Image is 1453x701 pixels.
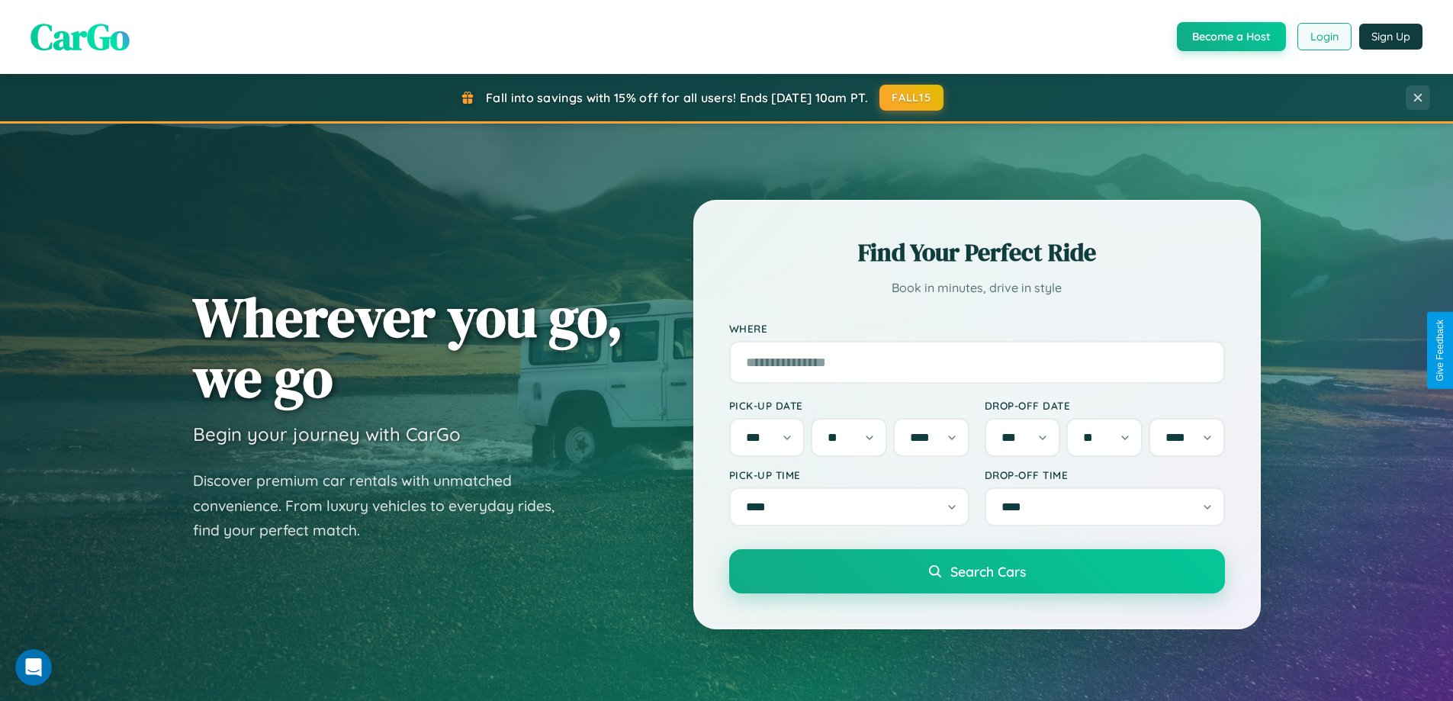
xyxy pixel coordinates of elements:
label: Where [729,322,1225,335]
h1: Wherever you go, we go [193,287,623,407]
span: Search Cars [950,563,1026,580]
button: Login [1297,23,1352,50]
button: Search Cars [729,549,1225,593]
p: Book in minutes, drive in style [729,277,1225,299]
iframe: Intercom live chat [15,649,52,686]
h2: Find Your Perfect Ride [729,236,1225,269]
label: Pick-up Time [729,468,969,481]
h3: Begin your journey with CarGo [193,423,461,445]
button: FALL15 [879,85,943,111]
label: Pick-up Date [729,399,969,412]
label: Drop-off Time [985,468,1225,481]
div: Give Feedback [1435,320,1445,381]
button: Become a Host [1177,22,1286,51]
button: Sign Up [1359,24,1422,50]
p: Discover premium car rentals with unmatched convenience. From luxury vehicles to everyday rides, ... [193,468,574,543]
span: CarGo [31,11,130,62]
label: Drop-off Date [985,399,1225,412]
span: Fall into savings with 15% off for all users! Ends [DATE] 10am PT. [486,90,868,105]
